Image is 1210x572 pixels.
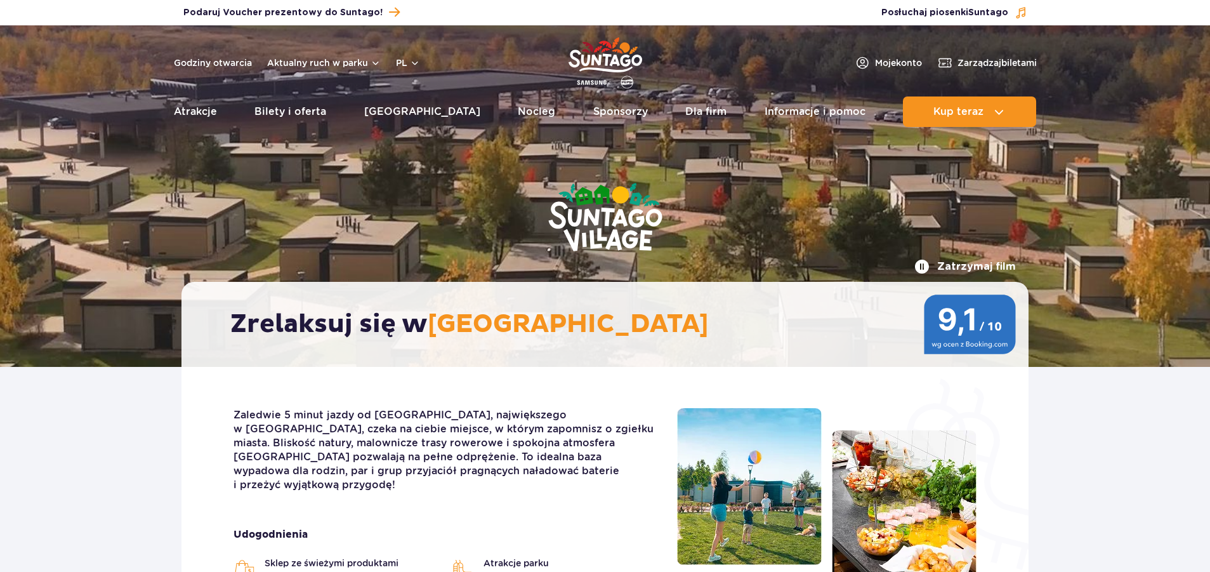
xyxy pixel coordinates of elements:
[881,6,1008,19] span: Posłuchaj piosenki
[183,4,400,21] a: Podaruj Voucher prezentowy do Suntago!
[233,408,658,492] p: Zaledwie 5 minut jazdy od [GEOGRAPHIC_DATA], największego w [GEOGRAPHIC_DATA], czeka na ciebie mi...
[569,32,642,90] a: Park of Poland
[497,133,713,303] img: Suntago Village
[685,96,727,127] a: Dla firm
[233,528,658,542] strong: Udogodnienia
[593,96,648,127] a: Sponsorzy
[428,309,709,340] span: [GEOGRAPHIC_DATA]
[174,57,252,69] a: Godziny otwarcia
[230,309,992,340] h2: Zrelaksuj się w
[254,96,326,127] a: Bilety i oferta
[968,8,1008,17] span: Suntago
[881,6,1027,19] button: Posłuchaj piosenkiSuntago
[933,106,983,117] span: Kup teraz
[518,96,555,127] a: Nocleg
[364,96,480,127] a: [GEOGRAPHIC_DATA]
[765,96,865,127] a: Informacje i pomoc
[396,57,420,69] button: pl
[937,55,1037,70] a: Zarządzajbiletami
[855,55,922,70] a: Mojekonto
[924,295,1016,354] img: 9,1/10 wg ocen z Booking.com
[914,259,1016,274] button: Zatrzymaj film
[267,58,381,68] button: Aktualny ruch w parku
[183,6,383,19] span: Podaruj Voucher prezentowy do Suntago!
[957,57,1037,69] span: Zarządzaj biletami
[903,96,1036,127] button: Kup teraz
[875,57,922,69] span: Moje konto
[174,96,217,127] a: Atrakcje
